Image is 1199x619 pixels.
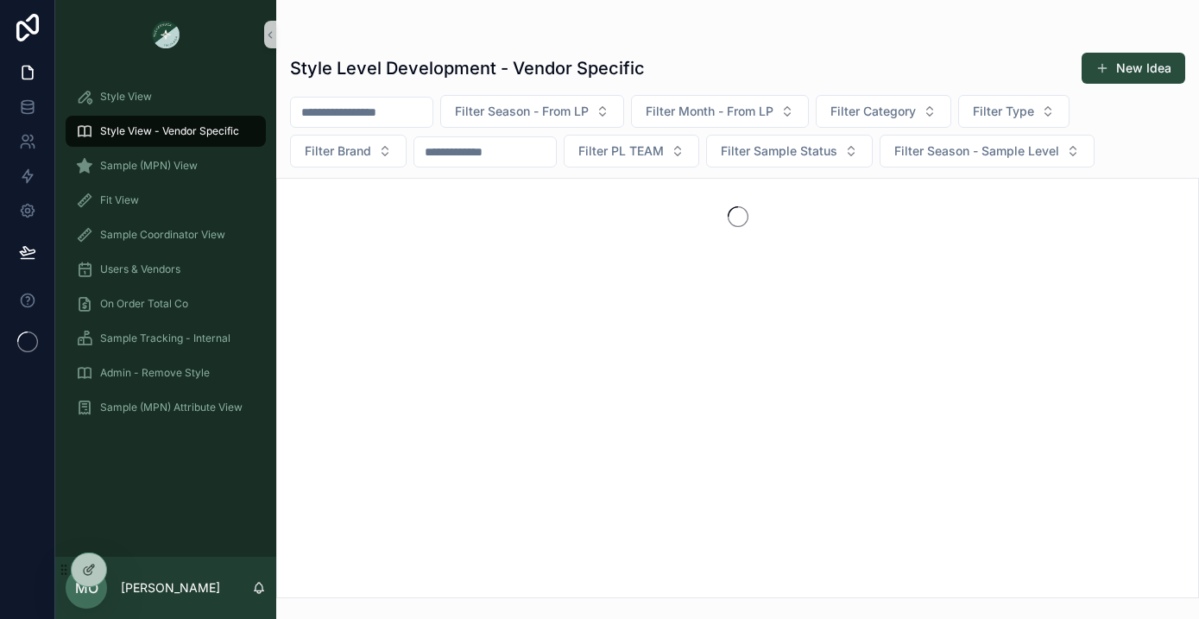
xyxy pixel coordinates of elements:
[100,401,243,414] span: Sample (MPN) Attribute View
[66,185,266,216] a: Fit View
[816,95,951,128] button: Select Button
[100,262,180,276] span: Users & Vendors
[646,103,773,120] span: Filter Month - From LP
[958,95,1070,128] button: Select Button
[100,332,230,345] span: Sample Tracking - Internal
[721,142,837,160] span: Filter Sample Status
[564,135,699,167] button: Select Button
[66,357,266,388] a: Admin - Remove Style
[66,219,266,250] a: Sample Coordinator View
[66,150,266,181] a: Sample (MPN) View
[830,103,916,120] span: Filter Category
[706,135,873,167] button: Select Button
[55,69,276,445] div: scrollable content
[66,116,266,147] a: Style View - Vendor Specific
[100,193,139,207] span: Fit View
[66,288,266,319] a: On Order Total Co
[440,95,624,128] button: Select Button
[455,103,589,120] span: Filter Season - From LP
[121,579,220,597] p: [PERSON_NAME]
[100,366,210,380] span: Admin - Remove Style
[305,142,371,160] span: Filter Brand
[578,142,664,160] span: Filter PL TEAM
[66,323,266,354] a: Sample Tracking - Internal
[290,56,645,80] h1: Style Level Development - Vendor Specific
[631,95,809,128] button: Select Button
[75,578,98,598] span: MO
[894,142,1059,160] span: Filter Season - Sample Level
[290,135,407,167] button: Select Button
[100,297,188,311] span: On Order Total Co
[1082,53,1185,84] button: New Idea
[973,103,1034,120] span: Filter Type
[100,124,239,138] span: Style View - Vendor Specific
[100,159,198,173] span: Sample (MPN) View
[152,21,180,48] img: App logo
[100,90,152,104] span: Style View
[66,254,266,285] a: Users & Vendors
[66,81,266,112] a: Style View
[66,392,266,423] a: Sample (MPN) Attribute View
[880,135,1095,167] button: Select Button
[100,228,225,242] span: Sample Coordinator View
